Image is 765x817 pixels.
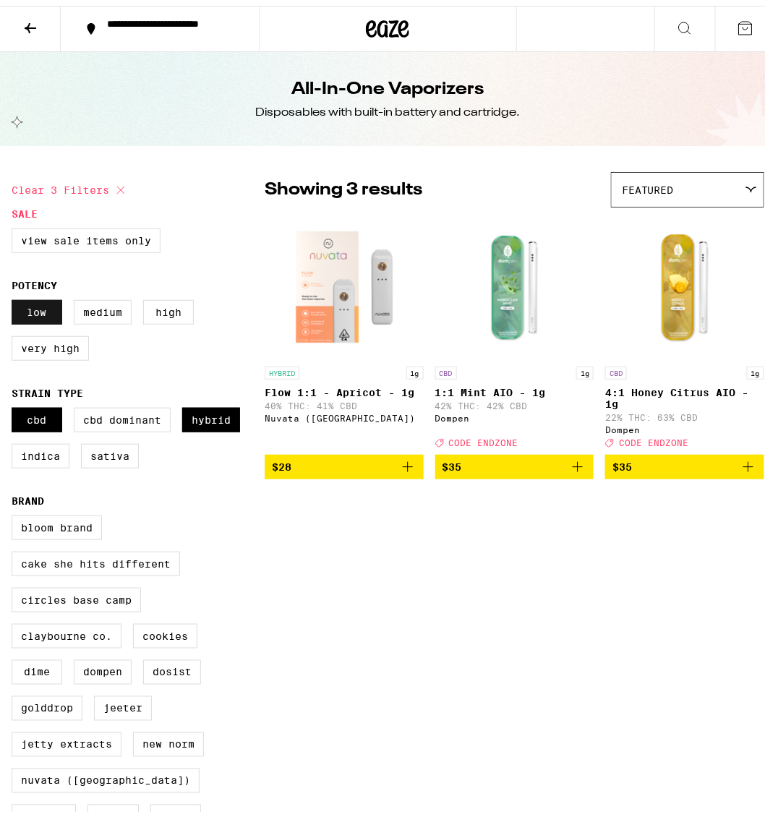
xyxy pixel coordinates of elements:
label: Bloom Brand [12,510,102,534]
label: High [143,294,194,319]
label: Jetty Extracts [12,727,121,751]
span: CODE ENDZONE [619,432,688,442]
span: $35 [612,455,632,467]
p: 1g [576,361,594,374]
span: CODE ENDZONE [449,432,518,442]
p: 40% THC: 41% CBD [265,395,424,405]
button: Add to bag [265,449,424,474]
div: Dompen [435,408,594,417]
a: Open page for Flow 1:1 - Apricot - 1g from Nuvata (CA) [265,209,424,449]
img: Dompen - 4:1 Honey Citrus AIO - 1g [612,209,757,354]
p: 1g [747,361,764,374]
p: 1g [406,361,424,374]
label: DIME [12,654,62,679]
span: $35 [443,455,462,467]
img: Nuvata (CA) - Flow 1:1 - Apricot - 1g [272,209,416,354]
div: Disposables with built-in battery and cartridge. [256,99,521,115]
p: 4:1 Honey Citrus AIO - 1g [605,381,764,404]
div: Dompen [605,419,764,429]
legend: Strain Type [12,382,83,393]
label: Cake She Hits Different [12,546,180,570]
img: Dompen - 1:1 Mint AIO - 1g [442,209,586,354]
a: Open page for 4:1 Honey Citrus AIO - 1g from Dompen [605,209,764,449]
label: Low [12,294,62,319]
div: Nuvata ([GEOGRAPHIC_DATA]) [265,408,424,417]
label: Dosist [143,654,201,679]
p: 22% THC: 63% CBD [605,407,764,416]
p: Showing 3 results [265,172,422,197]
label: Circles Base Camp [12,582,141,607]
legend: Sale [12,202,38,214]
label: Dompen [74,654,132,679]
legend: Brand [12,489,44,501]
span: Hi. Need any help? [9,10,104,22]
h1: All-In-One Vaporizers [292,72,484,96]
label: Very High [12,330,89,355]
p: CBD [435,361,457,374]
label: Medium [74,294,132,319]
label: View Sale Items Only [12,223,161,247]
a: Open page for 1:1 Mint AIO - 1g from Dompen [435,209,594,449]
button: Clear 3 filters [12,166,129,202]
label: Jeeter [94,690,152,715]
p: 1:1 Mint AIO - 1g [435,381,594,393]
legend: Potency [12,274,57,286]
label: CBD [12,402,62,427]
button: Add to bag [435,449,594,474]
p: Flow 1:1 - Apricot - 1g [265,381,424,393]
label: New Norm [133,727,204,751]
label: Cookies [133,618,197,643]
p: CBD [605,361,627,374]
label: Nuvata ([GEOGRAPHIC_DATA]) [12,763,200,787]
label: Hybrid [182,402,240,427]
label: Claybourne Co. [12,618,121,643]
p: 42% THC: 42% CBD [435,395,594,405]
label: Sativa [81,438,139,463]
span: Featured [622,179,674,190]
p: HYBRID [265,361,299,374]
label: GoldDrop [12,690,82,715]
span: $28 [272,455,291,467]
label: Indica [12,438,69,463]
button: Add to bag [605,449,764,474]
label: CBD Dominant [74,402,171,427]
